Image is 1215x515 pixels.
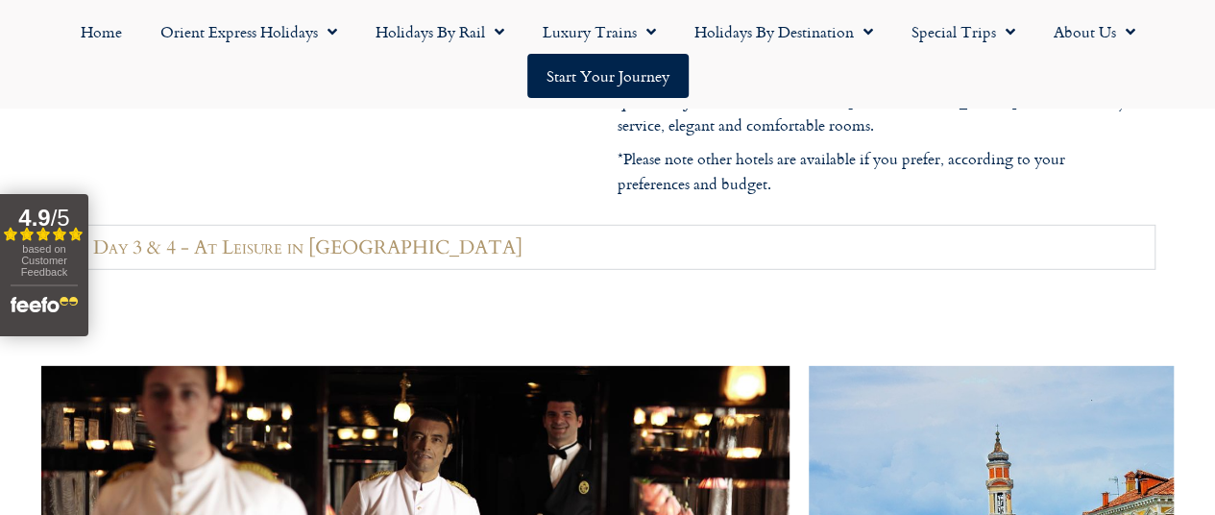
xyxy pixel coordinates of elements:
a: Holidays by Rail [356,10,523,54]
p: *Please note other hotels are available if you prefer, according to your preferences and budget. [618,147,1136,196]
a: Holidays by Destination [675,10,892,54]
a: About Us [1034,10,1154,54]
summary: Day 3 & 4 - At Leisure in [GEOGRAPHIC_DATA] [61,225,1155,270]
a: Start your Journey [527,54,689,98]
a: Luxury Trains [523,10,675,54]
a: Home [61,10,141,54]
a: Orient Express Holidays [141,10,356,54]
a: Special Trips [892,10,1034,54]
h2: Day 3 & 4 - At Leisure in [GEOGRAPHIC_DATA] [93,235,522,259]
nav: Menu [10,10,1205,98]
